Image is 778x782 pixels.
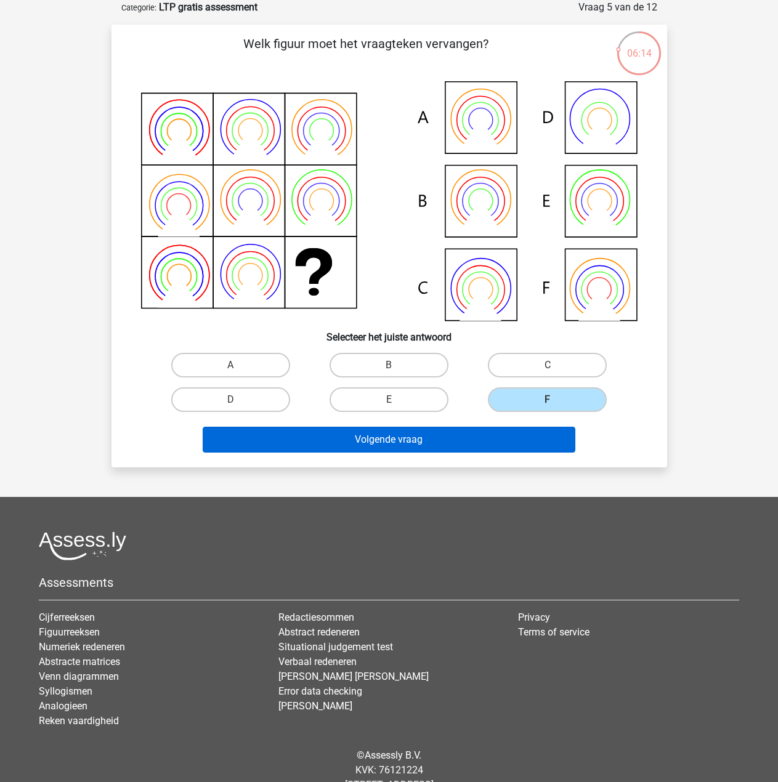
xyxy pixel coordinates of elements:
a: Cijferreeksen [39,611,95,623]
img: Assessly logo [39,531,126,560]
label: F [488,387,607,412]
a: Redactiesommen [278,611,354,623]
a: Terms of service [518,626,590,638]
label: D [171,387,290,412]
a: Privacy [518,611,550,623]
a: Venn diagrammen [39,671,119,682]
small: Categorie: [121,3,156,12]
button: Volgende vraag [203,427,575,453]
a: [PERSON_NAME] [PERSON_NAME] [278,671,429,682]
a: Figuurreeksen [39,626,100,638]
h5: Assessments [39,575,739,590]
a: Assessly B.V. [365,749,421,761]
div: 06:14 [616,30,662,61]
a: Syllogismen [39,685,92,697]
a: Verbaal redeneren [278,656,357,667]
label: A [171,353,290,377]
a: Abstract redeneren [278,626,360,638]
a: Situational judgement test [278,641,393,653]
a: Reken vaardigheid [39,715,119,727]
a: Analogieen [39,700,87,712]
h6: Selecteer het juiste antwoord [131,321,647,343]
a: [PERSON_NAME] [278,700,352,712]
label: E [330,387,448,412]
strong: LTP gratis assessment [159,1,257,13]
a: Error data checking [278,685,362,697]
p: Welk figuur moet het vraagteken vervangen? [131,34,601,71]
label: B [330,353,448,377]
label: C [488,353,607,377]
a: Numeriek redeneren [39,641,125,653]
a: Abstracte matrices [39,656,120,667]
